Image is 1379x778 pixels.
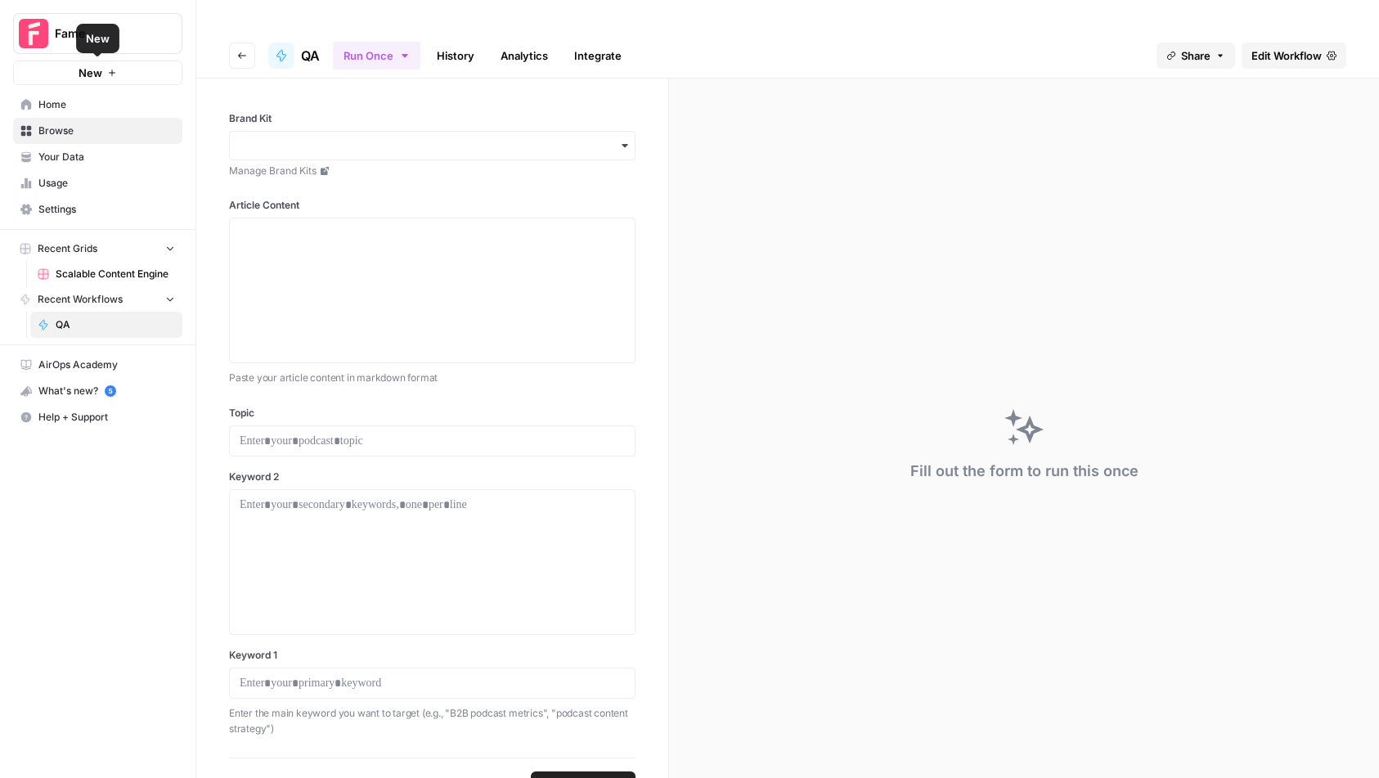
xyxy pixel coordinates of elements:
span: Recent Workflows [38,292,123,307]
a: AirOps Academy [13,352,182,378]
button: New [13,61,182,85]
button: Help + Support [13,404,182,430]
button: Workspace: Fame [13,13,182,54]
a: Usage [13,170,182,196]
a: 5 [105,385,116,397]
button: Run Once [333,42,420,70]
a: QA [30,312,182,338]
a: QA [268,43,320,69]
span: Fame [55,25,154,42]
span: Edit Workflow [1251,47,1322,64]
button: Share [1157,43,1235,69]
div: What's new? [14,379,182,403]
a: Analytics [491,43,558,69]
a: Browse [13,118,182,144]
span: Settings [38,202,175,217]
span: Browse [38,124,175,138]
label: Article Content [229,198,636,213]
a: Integrate [564,43,631,69]
img: Fame Logo [19,19,48,48]
span: Help + Support [38,410,175,425]
p: Paste your article content in markdown format [229,370,636,386]
span: Usage [38,176,175,191]
text: 5 [108,387,112,395]
span: Scalable Content Engine [56,267,175,281]
span: QA [56,317,175,332]
span: Home [38,97,175,112]
div: Fill out the form to run this once [910,460,1139,483]
a: Your Data [13,144,182,170]
button: What's new? 5 [13,378,182,404]
label: Keyword 3 [229,757,636,771]
button: Recent Grids [13,236,182,261]
a: Home [13,92,182,118]
span: AirOps Academy [38,358,175,372]
span: Your Data [38,150,175,164]
label: Keyword 1 [229,648,636,663]
a: Scalable Content Engine [30,261,182,287]
label: Topic [229,406,636,420]
a: History [427,43,484,69]
label: Brand Kit [229,111,636,126]
a: Edit Workflow [1242,43,1346,69]
span: New [79,65,102,81]
a: Settings [13,196,182,223]
span: Recent Grids [38,241,97,256]
a: Manage Brand Kits [229,164,636,178]
p: Enter the main keyword you want to target (e.g., "B2B podcast metrics", "podcast content strategy") [229,705,636,737]
label: Keyword 2 [229,470,636,484]
span: Share [1181,47,1211,64]
button: Recent Workflows [13,287,182,312]
span: QA [301,46,320,65]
